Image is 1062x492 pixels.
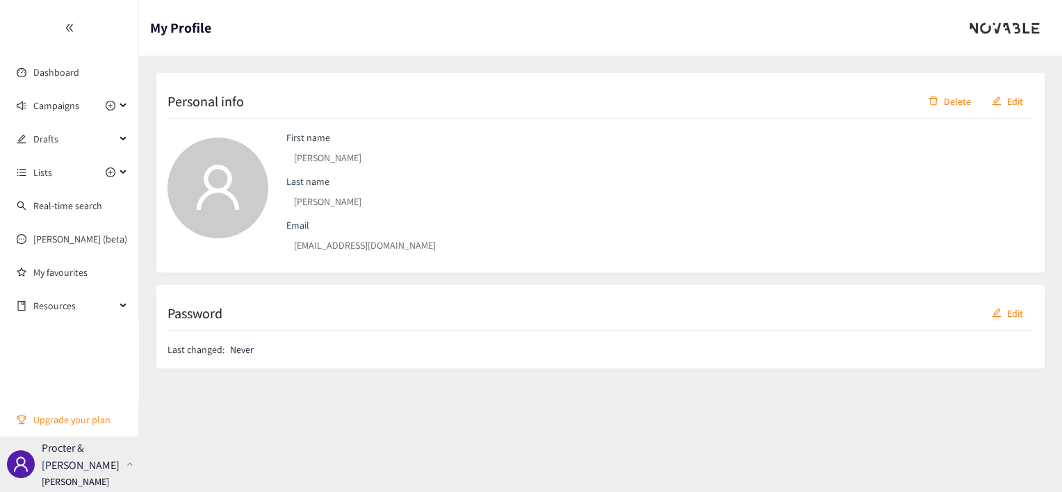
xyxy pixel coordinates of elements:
[286,131,330,144] label: First name
[981,90,1034,113] button: editEdit
[286,175,329,188] label: Last name
[106,167,115,177] span: plus-circle
[992,96,1002,107] span: edit
[33,292,115,320] span: Resources
[65,23,74,33] span: double-left
[33,199,102,212] a: Real-time search
[17,134,26,144] span: edit
[13,456,29,473] span: user
[33,158,52,186] span: Lists
[168,331,1034,357] div: Last changed:
[106,101,115,110] span: plus-circle
[929,96,938,107] span: delete
[992,308,1002,319] span: edit
[33,66,79,79] a: Dashboard
[193,162,243,213] span: user
[230,342,254,357] p: Never
[992,425,1062,492] iframe: Chat Widget
[168,92,244,111] h2: Personal info
[33,92,79,120] span: Campaigns
[918,90,981,113] button: deleteDelete
[17,415,26,425] span: trophy
[1007,94,1023,109] span: Edit
[286,219,309,231] label: Email
[42,439,121,474] p: Procter & [PERSON_NAME]
[981,302,1034,325] button: editEdit
[33,233,127,245] a: [PERSON_NAME] (beta)
[944,94,971,109] span: Delete
[1007,306,1023,321] span: Edit
[168,304,222,323] h2: Password
[33,125,115,153] span: Drafts
[33,259,128,286] a: My favourites
[42,474,109,489] p: [PERSON_NAME]
[33,406,128,434] span: Upgrade your plan
[17,101,26,110] span: sound
[17,167,26,177] span: unordered-list
[17,301,26,311] span: book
